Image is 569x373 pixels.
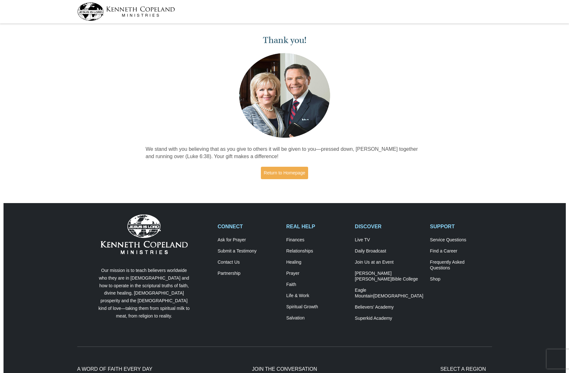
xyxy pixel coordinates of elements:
[286,271,348,276] a: Prayer
[286,282,348,288] a: Faith
[355,288,423,299] a: Eagle Mountain[DEMOGRAPHIC_DATA]
[77,3,175,21] img: kcm-header-logo.svg
[355,304,423,310] a: Believers’ Academy
[286,293,348,299] a: Life & Work
[391,276,418,282] span: Bible College
[430,248,492,254] a: Find a Career
[218,237,280,243] a: Ask for Prayer
[261,167,308,179] a: Return to Homepage
[355,271,423,282] a: [PERSON_NAME] [PERSON_NAME]Bible College
[218,223,280,230] h2: CONNECT
[218,260,280,265] a: Contact Us
[286,304,348,310] a: Spiritual Growth
[286,260,348,265] a: Healing
[218,366,352,372] h2: Join The Conversation
[146,35,423,46] h1: Thank you!
[286,237,348,243] a: Finances
[430,223,492,230] h2: SUPPORT
[218,248,280,254] a: Submit a Testimony
[238,52,332,139] img: Kenneth and Gloria
[430,276,492,282] a: Shop
[355,260,423,265] a: Join Us at an Event
[430,260,492,271] a: Frequently AskedQuestions
[355,316,423,321] a: Superkid Academy
[434,366,492,372] h2: Select A Region
[286,248,348,254] a: Relationships
[77,366,153,372] span: A Word of Faith Every Day
[101,215,188,254] img: Kenneth Copeland Ministries
[146,146,423,160] p: We stand with you believing that as you give to others it will be given to you—pressed down, [PER...
[430,237,492,243] a: Service Questions
[373,293,423,298] span: [DEMOGRAPHIC_DATA]
[355,237,423,243] a: Live TV
[286,315,348,321] a: Salvation
[355,223,423,230] h2: DISCOVER
[97,267,191,320] p: Our mission is to teach believers worldwide who they are in [DEMOGRAPHIC_DATA] and how to operate...
[355,248,423,254] a: Daily Broadcast
[218,271,280,276] a: Partnership
[286,223,348,230] h2: REAL HELP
